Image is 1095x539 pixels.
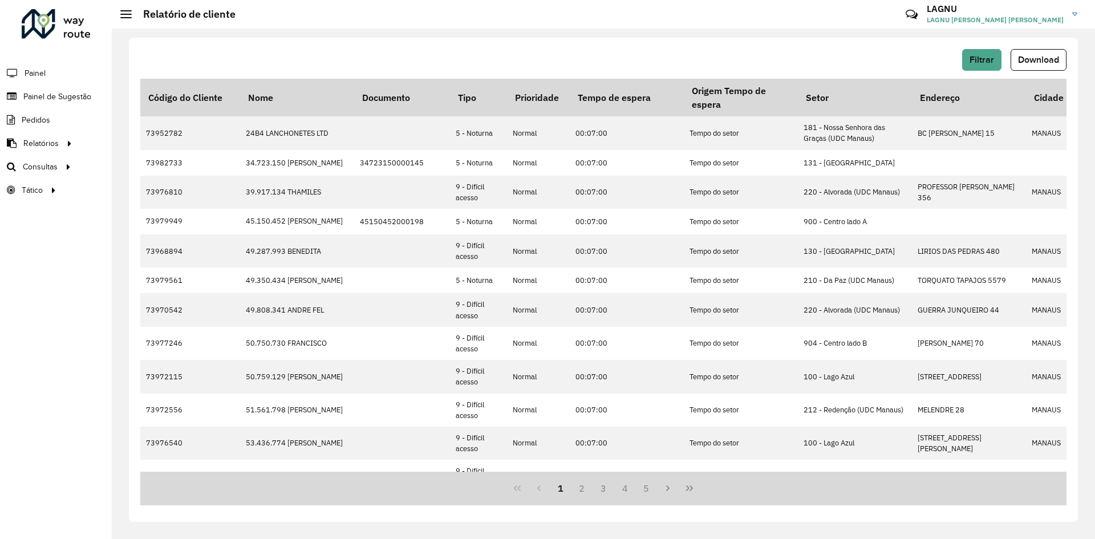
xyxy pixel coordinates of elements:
td: Tempo do setor [684,268,798,293]
td: 900 - Centro lado A [798,209,912,234]
td: Normal [507,268,570,293]
td: [STREET_ADDRESS] [912,360,1026,393]
td: 00:07:00 [570,268,684,293]
td: Tempo do setor [684,116,798,149]
td: Tempo do setor [684,209,798,234]
td: Normal [507,394,570,427]
td: [STREET_ADDRESS][PERSON_NAME] [912,427,1026,460]
h3: LAGNU [927,3,1064,14]
td: 5 - Noturna [450,116,507,149]
td: 50.759.129 [PERSON_NAME] [240,360,354,393]
td: MELENDRE 28 [912,394,1026,427]
span: Painel de Sugestão [23,91,91,103]
td: [PERSON_NAME] 70 [912,327,1026,360]
td: TORQUATO TAPAJOS 5579 [912,268,1026,293]
td: Normal [507,209,570,234]
td: BC [PERSON_NAME] 15 [912,116,1026,149]
td: Tempo do setor [684,460,798,493]
td: 73982733 [140,150,240,176]
th: Nome [240,79,354,116]
td: 9 - Difícil acesso [450,394,507,427]
td: 49.808.341 ANDRE FEL [240,293,354,326]
th: Tempo de espera [570,79,684,116]
td: 53.436.774 [PERSON_NAME] [240,427,354,460]
td: 9 - Difícil acesso [450,293,507,326]
button: Filtrar [962,49,1001,71]
td: GUERRA JUNQUEIRO 44 [912,293,1026,326]
button: 1 [550,477,571,499]
td: 00:07:00 [570,176,684,209]
td: Tempo do setor [684,234,798,268]
td: Normal [507,327,570,360]
span: Download [1018,55,1059,64]
td: Normal [507,116,570,149]
td: 51.561.798 [PERSON_NAME] [240,394,354,427]
th: Endereço [912,79,1026,116]
td: Normal [507,234,570,268]
span: Consultas [23,161,58,173]
button: 2 [571,477,593,499]
td: 50.750.730 FRANCISCO [240,327,354,360]
td: 904 - Centro lado B [798,327,912,360]
td: Normal [507,293,570,326]
td: Tempo do setor [684,176,798,209]
td: 220 - Alvorada (UDC Manaus) [798,293,912,326]
td: 00:07:00 [570,427,684,460]
td: 00:07:00 [570,209,684,234]
td: 5 - Noturna [450,268,507,293]
td: 73972556 [140,394,240,427]
td: 73979949 [140,209,240,234]
a: Contato Rápido [899,2,924,27]
td: 00:07:00 [570,460,684,493]
td: 39.917.134 THAMILES [240,176,354,209]
button: 3 [593,477,614,499]
td: 9 - Difícil acesso [450,327,507,360]
td: 53.890.564 WENDEL ME [240,460,354,493]
td: 100 - Lago Azul [798,360,912,393]
th: Código do Cliente [140,79,240,116]
td: 73977246 [140,327,240,360]
td: 9 - Difícil acesso [450,176,507,209]
td: Tempo do setor [684,150,798,176]
td: 00:07:00 [570,327,684,360]
td: 930 - Japiim (UDC Manaus) [798,460,912,493]
td: 34723150000145 [354,150,450,176]
td: 00:07:00 [570,360,684,393]
button: Last Page [679,477,700,499]
td: Tempo do setor [684,293,798,326]
td: Normal [507,360,570,393]
th: Documento [354,79,450,116]
td: 131 - [GEOGRAPHIC_DATA] [798,150,912,176]
span: Relatórios [23,137,59,149]
span: Painel [25,67,46,79]
td: 00:07:00 [570,394,684,427]
td: 00:07:00 [570,150,684,176]
td: 00:07:00 [570,116,684,149]
th: Origem Tempo de espera [684,79,798,116]
td: 181 - Nossa Senhora das Graças (UDC Manaus) [798,116,912,149]
td: Tempo do setor [684,427,798,460]
td: 00:07:00 [570,234,684,268]
td: 73976540 [140,427,240,460]
span: Tático [22,184,43,196]
td: 73972115 [140,360,240,393]
td: 210 - Da Paz (UDC Manaus) [798,268,912,293]
td: 73970542 [140,293,240,326]
th: Prioridade [507,79,570,116]
td: 9 - Difícil acesso [450,460,507,493]
button: 5 [636,477,658,499]
td: 45150452000198 [354,209,450,234]
td: 9 - Difícil acesso [450,234,507,268]
td: 73968894 [140,234,240,268]
td: 49.287.993 BENEDITA [240,234,354,268]
td: Normal [507,150,570,176]
td: 73979561 [140,268,240,293]
td: Tempo do setor [684,394,798,427]
td: 5 - Noturna [450,209,507,234]
span: Pedidos [22,114,50,126]
td: Tempo do setor [684,327,798,360]
span: LAGNU [PERSON_NAME] [PERSON_NAME] [927,15,1064,25]
h2: Relatório de cliente [132,8,236,21]
td: Tempo do setor [684,360,798,393]
td: 100 - Lago Azul [798,427,912,460]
